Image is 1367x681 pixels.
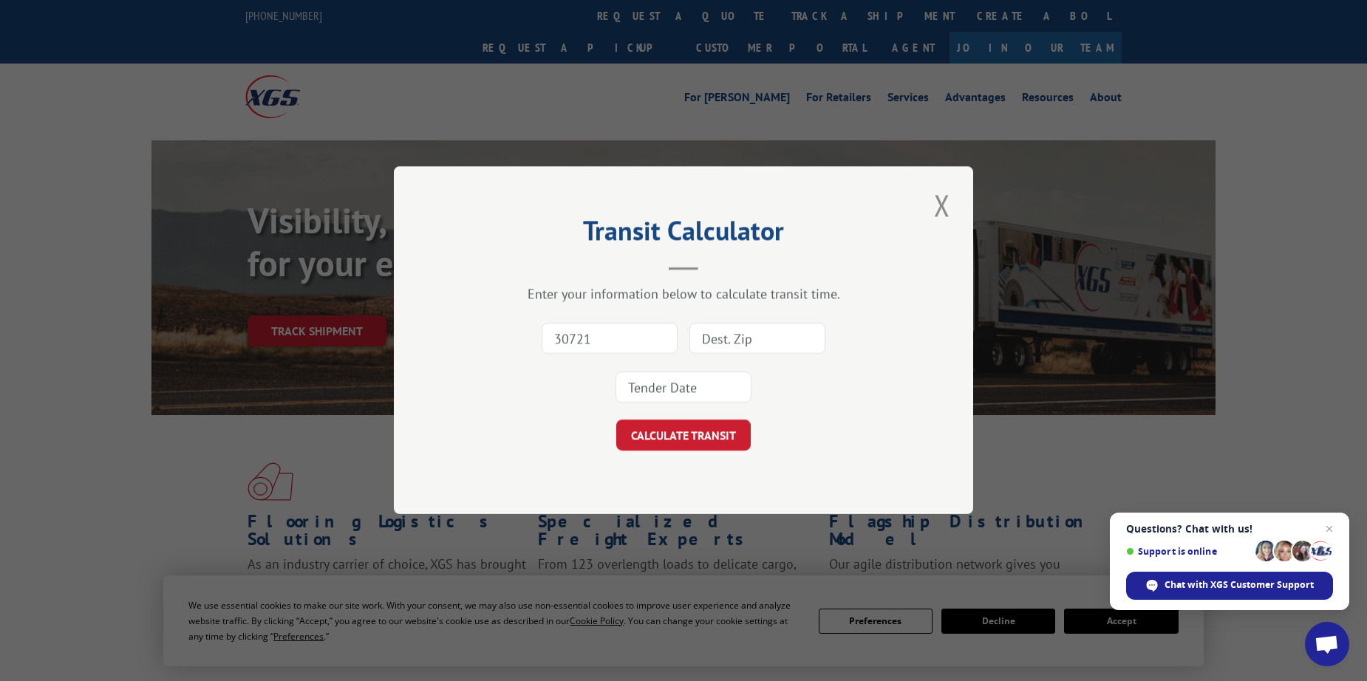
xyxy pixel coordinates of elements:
[1126,572,1333,600] span: Chat with XGS Customer Support
[468,220,899,248] h2: Transit Calculator
[468,286,899,303] div: Enter your information below to calculate transit time.
[542,324,678,355] input: Origin Zip
[930,185,955,225] button: Close modal
[616,372,751,403] input: Tender Date
[1305,622,1349,666] a: Open chat
[1126,546,1250,557] span: Support is online
[689,324,825,355] input: Dest. Zip
[616,420,751,451] button: CALCULATE TRANSIT
[1165,578,1314,592] span: Chat with XGS Customer Support
[1126,523,1333,535] span: Questions? Chat with us!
